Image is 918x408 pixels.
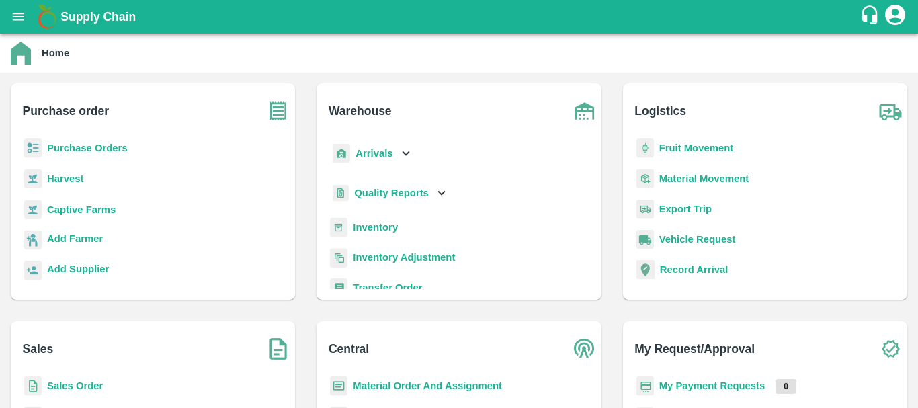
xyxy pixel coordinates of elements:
[47,173,83,184] a: Harvest
[330,138,413,169] div: Arrivals
[353,282,422,293] a: Transfer Order
[330,376,347,396] img: centralMaterial
[354,188,429,198] b: Quality Reports
[874,332,907,366] img: check
[60,10,136,24] b: Supply Chain
[659,204,712,214] a: Export Trip
[47,261,109,280] a: Add Supplier
[333,144,350,163] img: whArrival
[47,231,103,249] a: Add Farmer
[47,204,116,215] a: Captive Farms
[636,376,654,396] img: payment
[333,185,349,202] img: qualityReport
[330,218,347,237] img: whInventory
[42,48,69,58] b: Home
[23,101,109,120] b: Purchase order
[634,339,755,358] b: My Request/Approval
[330,278,347,298] img: whTransfer
[636,260,655,279] img: recordArrival
[659,173,749,184] a: Material Movement
[356,148,392,159] b: Arrivals
[568,94,601,128] img: warehouse
[330,179,449,207] div: Quality Reports
[23,339,54,358] b: Sales
[636,200,654,219] img: delivery
[659,380,765,391] a: My Payment Requests
[24,376,42,396] img: sales
[329,339,369,358] b: Central
[24,261,42,280] img: supplier
[636,138,654,158] img: fruit
[47,380,103,391] a: Sales Order
[860,5,883,29] div: customer-support
[634,101,686,120] b: Logistics
[659,142,734,153] a: Fruit Movement
[11,42,31,65] img: home
[47,142,128,153] a: Purchase Orders
[636,169,654,189] img: material
[659,234,736,245] a: Vehicle Request
[47,233,103,244] b: Add Farmer
[353,222,398,233] a: Inventory
[60,7,860,26] a: Supply Chain
[883,3,907,31] div: account of current user
[3,1,34,32] button: open drawer
[24,138,42,158] img: reciept
[353,380,502,391] a: Material Order And Assignment
[24,169,42,189] img: harvest
[330,248,347,268] img: inventory
[24,200,42,220] img: harvest
[660,264,728,275] a: Record Arrival
[568,332,601,366] img: central
[329,101,392,120] b: Warehouse
[47,263,109,274] b: Add Supplier
[34,3,60,30] img: logo
[261,94,295,128] img: purchase
[776,379,796,394] p: 0
[261,332,295,366] img: soSales
[353,252,455,263] a: Inventory Adjustment
[24,231,42,250] img: farmer
[636,230,654,249] img: vehicle
[874,94,907,128] img: truck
